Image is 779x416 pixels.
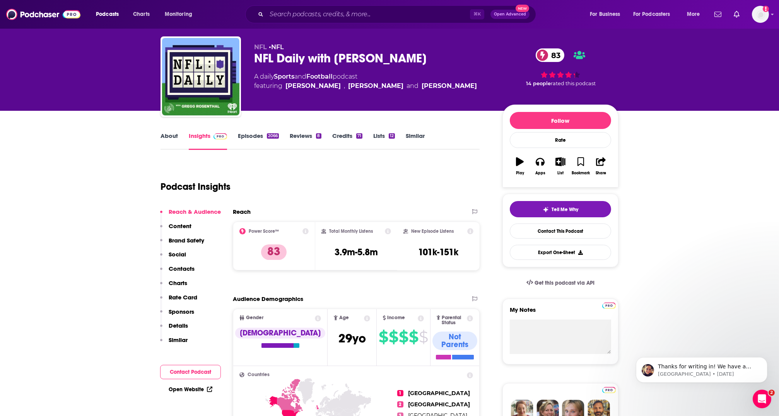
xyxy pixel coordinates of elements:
img: Podchaser - Follow, Share and Rate Podcasts [6,7,80,22]
button: open menu [91,8,129,21]
div: Not Parents [432,332,477,350]
a: About [161,132,178,150]
button: open menu [682,8,710,21]
p: Similar [169,336,188,344]
div: 12 [389,133,395,139]
div: Bookmark [572,171,590,175]
img: User Profile [752,6,769,23]
span: and [407,81,419,91]
span: Countries [248,372,270,377]
span: $ [409,331,418,343]
a: [GEOGRAPHIC_DATA] [408,401,470,408]
div: List [557,171,564,175]
span: Age [339,315,349,320]
div: Share [596,171,606,175]
a: Credits71 [332,132,362,150]
button: Contacts [160,265,195,279]
div: 2066 [267,133,279,139]
button: Details [160,322,188,336]
span: 14 people [526,81,551,86]
a: Not Parents [432,332,477,359]
span: , [344,81,345,91]
button: Contact Podcast [160,365,221,379]
span: ⌘ K [470,9,484,19]
a: InsightsPodchaser Pro [189,132,227,150]
span: NFL [254,43,267,51]
p: Message from Sydney, sent 5w ago [34,30,133,37]
span: • [269,43,284,51]
a: Sports [274,73,294,80]
button: Charts [160,279,187,294]
span: $ [389,331,398,343]
span: Parental Status [442,315,465,325]
span: Tell Me Why [552,206,579,213]
h1: Podcast Insights [161,181,231,193]
button: tell me why sparkleTell Me Why [510,201,611,217]
a: Show notifications dropdown [711,8,724,21]
div: Search podcasts, credits, & more... [253,5,543,23]
span: For Podcasters [633,9,670,20]
button: Share [591,152,611,180]
a: Jourdan Rodrigue [348,81,403,91]
a: [DEMOGRAPHIC_DATA] [235,328,325,348]
a: 83 [536,48,564,62]
span: Charts [133,9,150,20]
a: Nick Shook [422,81,477,91]
a: Football [306,73,333,80]
img: Podchaser Pro [602,387,616,393]
p: Charts [169,279,187,287]
div: 83 14 peoplerated this podcast [502,43,618,91]
a: Open Website [169,386,212,393]
button: Bookmark [571,152,591,180]
button: open menu [628,8,682,21]
h2: Total Monthly Listens [329,229,373,234]
a: Reviews8 [290,132,321,150]
p: Details [169,322,188,329]
button: Rate Card [160,294,197,308]
div: Rate [510,132,611,148]
div: Play [516,171,524,175]
a: 29yo [338,335,366,345]
span: New [516,5,530,12]
a: Similar [406,132,425,150]
iframe: Intercom notifications message [624,341,779,395]
button: Social [160,251,186,265]
button: Apps [530,152,550,180]
span: $ [399,331,408,343]
span: Gender [246,315,263,320]
h2: Reach [233,208,251,215]
button: open menu [584,8,630,21]
a: [GEOGRAPHIC_DATA] [408,390,470,397]
span: Podcasts [96,9,119,20]
div: [DEMOGRAPHIC_DATA] [235,328,325,339]
span: 83 [543,48,564,62]
div: A daily podcast [254,72,477,91]
button: Brand Safety [160,237,204,251]
span: $ [379,331,388,343]
span: Income [388,315,405,320]
img: NFL Daily with Gregg Rosenthal [162,38,239,115]
button: Sponsors [160,308,194,322]
p: Reach & Audience [169,208,221,215]
div: 8 [316,133,321,139]
a: Pro website [602,386,616,393]
a: Contact This Podcast [510,223,611,239]
button: open menu [159,8,202,21]
button: Content [160,222,191,237]
svg: Add a profile image [763,6,769,12]
h3: 101k-151k [419,246,459,258]
a: Charts [128,8,154,21]
button: Open AdvancedNew [490,10,530,19]
a: Get this podcast via API [520,273,601,292]
a: Lists12 [373,132,395,150]
p: Contacts [169,265,195,272]
button: List [550,152,571,180]
span: Get this podcast via API [535,280,594,286]
span: For Business [590,9,620,20]
span: 2 [769,390,775,396]
img: Podchaser Pro [602,303,616,309]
